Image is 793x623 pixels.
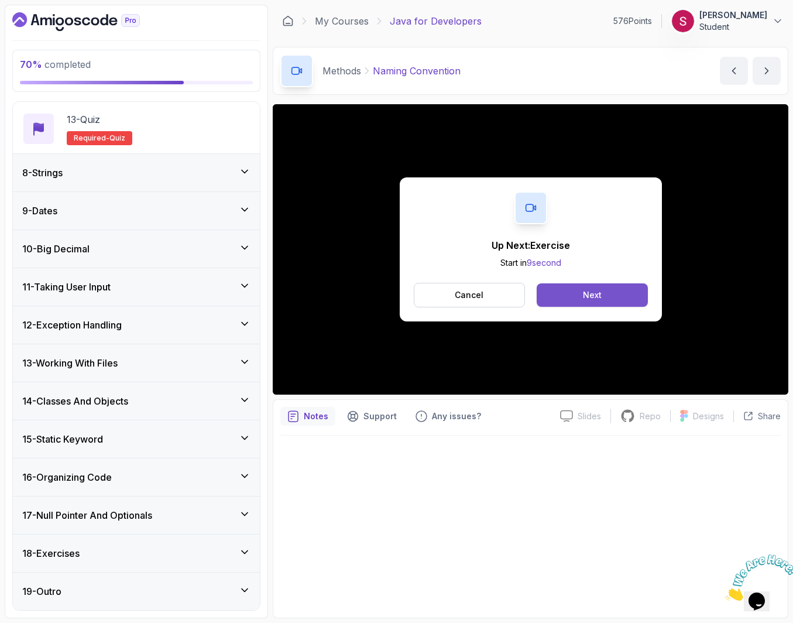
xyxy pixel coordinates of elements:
p: Slides [578,410,601,422]
h3: 14 - Classes And Objects [22,394,128,408]
a: Dashboard [12,12,167,31]
p: Methods [322,64,361,78]
button: 13-QuizRequired-quiz [22,112,250,145]
p: Student [699,21,767,33]
p: Support [363,410,397,422]
span: 9 second [527,258,561,268]
span: Required- [74,133,109,143]
span: 70 % [20,59,42,70]
button: 11-Taking User Input [13,268,260,306]
button: Share [733,410,781,422]
p: Repo [640,410,661,422]
p: Java for Developers [390,14,482,28]
button: Cancel [414,283,526,307]
h3: 18 - Exercises [22,546,80,560]
h3: 15 - Static Keyword [22,432,103,446]
button: 14-Classes And Objects [13,382,260,420]
p: Share [758,410,781,422]
p: Notes [304,410,328,422]
button: next content [753,57,781,85]
a: Dashboard [282,15,294,27]
p: Naming Convention [373,64,461,78]
p: 13 - Quiz [67,112,100,126]
button: 15-Static Keyword [13,420,260,458]
img: Chat attention grabber [5,5,77,51]
h3: 11 - Taking User Input [22,280,111,294]
h3: 12 - Exception Handling [22,318,122,332]
h3: 8 - Strings [22,166,63,180]
iframe: 5 - Naming Convention [273,104,788,395]
button: 17-Null Pointer And Optionals [13,497,260,534]
button: 10-Big Decimal [13,230,260,268]
h3: 9 - Dates [22,204,57,218]
button: 19-Outro [13,573,260,610]
button: 8-Strings [13,154,260,191]
button: notes button [280,407,335,426]
p: Up Next: Exercise [492,238,570,252]
button: 16-Organizing Code [13,458,260,496]
button: Next [537,283,647,307]
button: 12-Exception Handling [13,306,260,344]
iframe: chat widget [720,550,793,605]
h3: 10 - Big Decimal [22,242,90,256]
span: completed [20,59,91,70]
p: Cancel [455,289,483,301]
button: 9-Dates [13,192,260,230]
button: previous content [720,57,748,85]
p: Start in [492,257,570,269]
img: user profile image [672,10,694,32]
button: Feedback button [408,407,488,426]
div: Next [583,289,602,301]
p: Any issues? [432,410,481,422]
a: My Courses [315,14,369,28]
button: Support button [340,407,404,426]
h3: 13 - Working With Files [22,356,118,370]
h3: 17 - Null Pointer And Optionals [22,508,152,522]
button: 13-Working With Files [13,344,260,382]
button: user profile image[PERSON_NAME]Student [671,9,784,33]
p: 576 Points [613,15,652,27]
p: [PERSON_NAME] [699,9,767,21]
h3: 16 - Organizing Code [22,470,112,484]
h3: 19 - Outro [22,584,61,598]
p: Designs [693,410,724,422]
span: quiz [109,133,125,143]
button: 18-Exercises [13,535,260,572]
